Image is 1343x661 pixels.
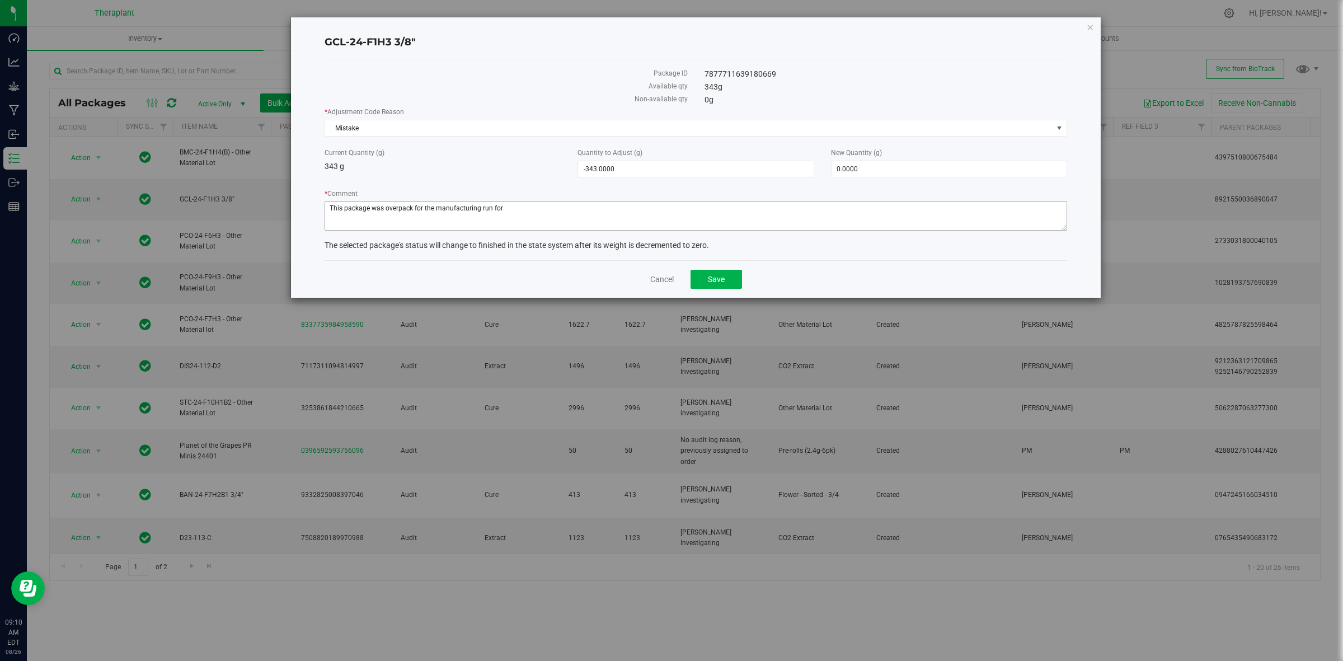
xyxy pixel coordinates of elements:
span: g [718,82,722,91]
span: g [709,95,713,104]
span: 0 [705,95,713,104]
span: select [1053,120,1067,136]
a: Cancel [650,274,674,285]
label: Current Quantity (g) [325,148,561,158]
span: 343 g [325,162,344,171]
span: 343 [705,82,722,91]
span: Save [708,275,725,284]
label: Non-available qty [325,94,688,104]
label: Comment [325,189,1067,199]
iframe: Resource center [11,571,45,605]
label: Adjustment Code Reason [325,107,1067,117]
label: Available qty [325,81,688,91]
input: -343.0000 [578,161,813,177]
button: Save [691,270,742,289]
span: The selected package's status will change to finished in the state system after its weight is dec... [325,241,709,250]
div: 7877711639180669 [696,68,1076,80]
span: Mistake [325,120,1053,136]
label: Quantity to Adjust (g) [577,148,814,158]
label: New Quantity (g) [831,148,1067,158]
input: 0.0000 [832,161,1067,177]
h4: GCL-24-F1H3 3/8" [325,35,1067,50]
label: Package ID [325,68,688,78]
